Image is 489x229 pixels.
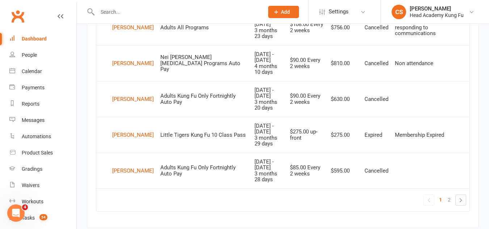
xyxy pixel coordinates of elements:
[9,96,76,112] a: Reports
[157,81,251,117] td: Adults Kung Fu Only Fortnightly Auto Pay
[9,161,76,177] a: Gradings
[7,204,25,222] iframe: Intercom live chat
[9,128,76,145] a: Automations
[290,21,324,33] div: $108.00 Every 2 weeks
[448,195,451,205] span: 2
[254,171,283,183] div: 3 months 28 days
[9,145,76,161] a: Product Sales
[22,117,45,123] div: Messages
[251,117,287,153] td: [DATE] - [DATE]
[22,215,35,221] div: Tasks
[95,7,259,17] input: Search...
[361,81,392,117] td: Cancelled
[157,117,251,153] td: Little Tigers Kung Fu 10 Class Pass
[290,129,324,141] div: $275.00 up-front
[328,45,361,81] td: $810.00
[254,63,283,75] div: 4 months 10 days
[112,130,154,140] div: [PERSON_NAME]
[112,22,154,33] div: [PERSON_NAME]
[39,214,47,220] span: 54
[9,80,76,96] a: Payments
[392,45,469,81] td: Non attendance
[9,31,76,47] a: Dashboard
[157,153,251,188] td: Adults Kung Fu Only Fortnightly Auto Pay
[22,166,42,172] div: Gradings
[328,153,361,188] td: $595.00
[9,63,76,80] a: Calendar
[456,195,466,205] a: »
[251,153,287,188] td: [DATE] - [DATE]
[290,57,324,69] div: $90.00 Every 2 weeks
[410,5,464,12] div: [PERSON_NAME]
[157,9,251,45] td: Adults All Programs
[112,94,154,105] div: [PERSON_NAME]
[100,130,154,140] a: [PERSON_NAME]
[410,12,464,18] div: Head Academy Kung Fu
[436,195,445,205] a: 1
[9,210,76,226] a: Tasks 54
[22,182,39,188] div: Waivers
[445,195,454,205] a: 2
[9,194,76,210] a: Workouts
[22,199,43,204] div: Workouts
[22,204,28,210] span: 4
[22,85,45,90] div: Payments
[112,58,154,69] div: [PERSON_NAME]
[100,22,154,33] a: [PERSON_NAME]
[361,45,392,81] td: Cancelled
[328,81,361,117] td: $630.00
[290,165,324,177] div: $85.00 Every 2 weeks
[251,81,287,117] td: [DATE] - [DATE]
[392,117,469,153] td: Membership Expired
[9,112,76,128] a: Messages
[22,36,47,42] div: Dashboard
[251,9,287,45] td: [DATE] - [DATE]
[22,52,37,58] div: People
[439,195,442,205] span: 1
[329,4,349,20] span: Settings
[254,135,283,147] div: 3 months 29 days
[112,165,154,176] div: [PERSON_NAME]
[157,45,251,81] td: Nei [PERSON_NAME][MEDICAL_DATA] Programs Auto Pay
[9,47,76,63] a: People
[361,153,392,188] td: Cancelled
[328,9,361,45] td: $756.00
[254,27,283,39] div: 3 months 23 days
[328,117,361,153] td: $275.00
[361,9,392,45] td: Cancelled
[22,101,39,107] div: Reports
[100,58,154,69] a: [PERSON_NAME]
[100,94,154,105] a: [PERSON_NAME]
[9,177,76,194] a: Waivers
[392,9,469,45] td: Non Attendance, not responding to communications
[22,150,53,156] div: Product Sales
[424,195,434,205] a: «
[361,117,392,153] td: Expired
[22,133,51,139] div: Automations
[290,93,324,105] div: $90.00 Every 2 weeks
[9,7,27,25] a: Clubworx
[254,99,283,111] div: 3 months 20 days
[392,5,406,19] div: CS
[22,68,42,74] div: Calendar
[281,9,290,15] span: Add
[268,6,299,18] button: Add
[251,45,287,81] td: [DATE] - [DATE]
[100,165,154,176] a: [PERSON_NAME]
